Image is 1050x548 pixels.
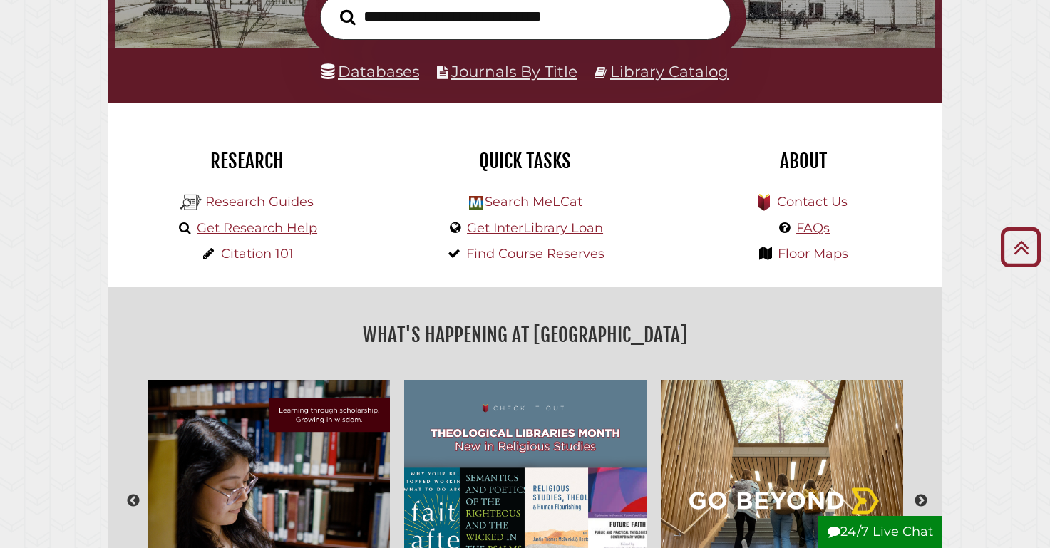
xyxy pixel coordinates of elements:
a: Back to Top [995,235,1046,259]
a: Get InterLibrary Loan [467,220,603,236]
a: Contact Us [777,194,848,210]
button: Search [333,5,363,29]
a: Journals By Title [451,62,577,81]
i: Search [340,9,356,26]
h2: Research [119,149,376,173]
h2: What's Happening at [GEOGRAPHIC_DATA] [119,319,932,351]
a: FAQs [796,220,830,236]
a: Search MeLCat [485,194,582,210]
a: Databases [321,62,419,81]
img: Hekman Library Logo [180,192,202,213]
a: Find Course Reserves [466,246,604,262]
a: Research Guides [205,194,314,210]
button: Previous [126,494,140,508]
a: Get Research Help [197,220,317,236]
a: Floor Maps [778,246,848,262]
h2: About [675,149,932,173]
a: Library Catalog [610,62,729,81]
h2: Quick Tasks [397,149,654,173]
img: Hekman Library Logo [469,196,483,210]
a: Citation 101 [221,246,294,262]
button: Next [914,494,928,508]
